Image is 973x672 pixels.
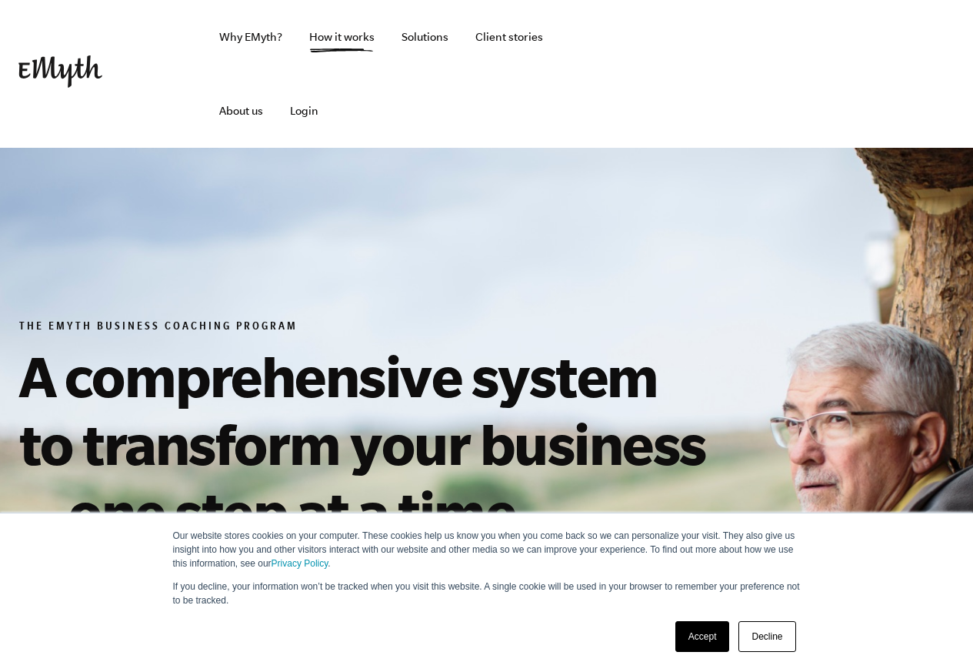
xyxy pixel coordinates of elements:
img: EMyth [18,55,102,88]
h6: The EMyth Business Coaching Program [19,320,721,336]
a: Login [278,74,331,148]
a: Decline [738,621,795,652]
a: Privacy Policy [272,558,328,569]
a: About us [207,74,275,148]
a: Accept [675,621,730,652]
p: If you decline, your information won’t be tracked when you visit this website. A single cookie wi... [173,580,801,607]
h1: A comprehensive system to transform your business—one step at a time. [19,342,721,545]
iframe: Embedded CTA [793,57,955,92]
iframe: Embedded CTA [624,57,785,92]
p: Our website stores cookies on your computer. These cookies help us know you when you come back so... [173,529,801,570]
